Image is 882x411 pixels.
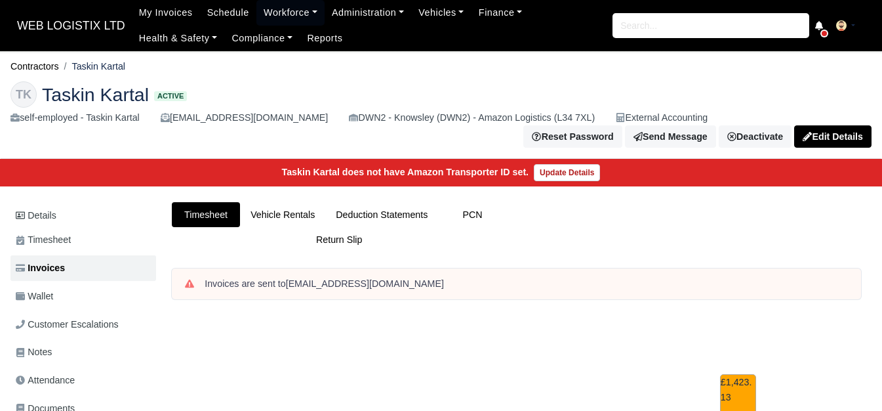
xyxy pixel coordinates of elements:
[10,312,156,337] a: Customer Escalations
[794,125,872,148] a: Edit Details
[10,227,156,253] a: Timesheet
[10,13,132,39] a: WEB LOGISTIX LTD
[16,232,71,248] span: Timesheet
[10,339,156,365] a: Notes
[16,373,75,388] span: Attendance
[10,255,156,281] a: Invoices
[612,13,809,38] input: Search...
[625,125,716,148] a: Send Message
[523,125,622,148] button: Reset Password
[719,125,792,148] a: Deactivate
[172,227,507,253] a: Return Slip
[10,12,132,39] span: WEB LOGISTIX LTD
[325,202,438,228] a: Deduction Statements
[16,317,119,332] span: Customer Escalations
[534,164,600,181] a: Update Details
[172,202,240,228] a: Timesheet
[16,289,53,304] span: Wallet
[816,348,882,411] iframe: Chat Widget
[161,110,328,125] div: [EMAIL_ADDRESS][DOMAIN_NAME]
[349,110,595,125] div: DWN2 - Knowsley (DWN2) - Amazon Logistics (L34 7XL)
[10,61,59,72] a: Contractors
[224,26,300,51] a: Compliance
[240,202,325,228] a: Vehicle Rentals
[286,278,444,289] strong: [EMAIL_ADDRESS][DOMAIN_NAME]
[59,59,125,74] li: Taskin Kartal
[132,26,225,51] a: Health & Safety
[10,284,156,309] a: Wallet
[16,345,52,360] span: Notes
[42,85,149,104] span: Taskin Kartal
[205,278,848,291] div: Invoices are sent to
[10,81,37,108] div: TK
[616,110,708,125] div: External Accounting
[154,91,187,101] span: Active
[16,261,65,276] span: Invoices
[10,110,140,125] div: self-employed - Taskin Kartal
[10,368,156,393] a: Attendance
[1,71,881,159] div: Taskin Kartal
[10,204,156,228] a: Details
[438,202,506,228] a: PCN
[300,26,350,51] a: Reports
